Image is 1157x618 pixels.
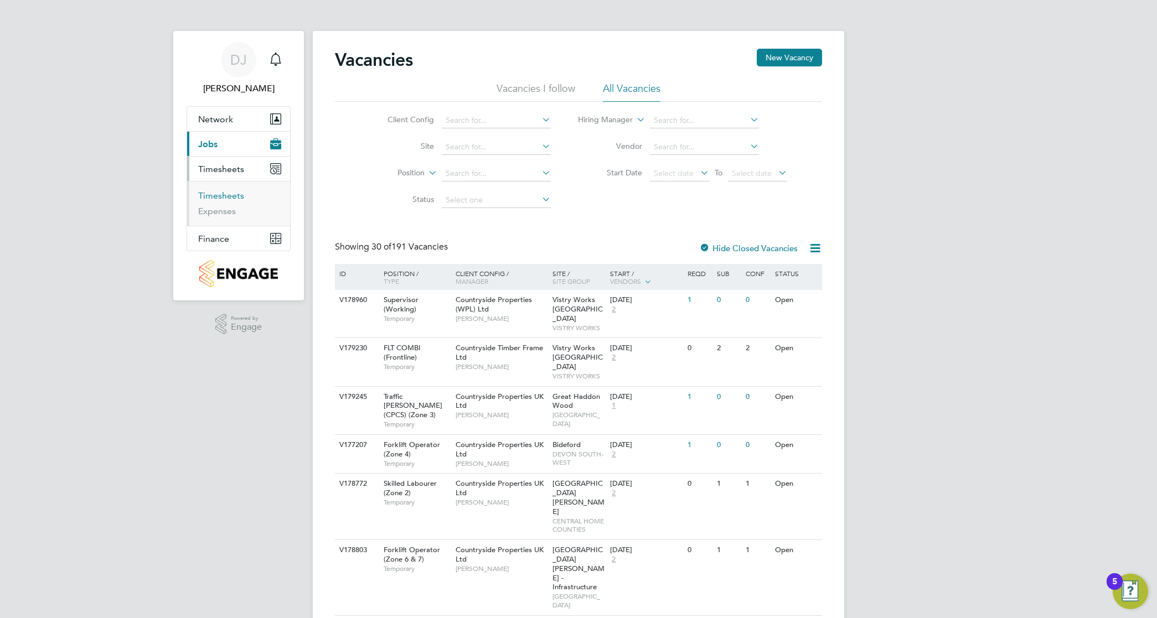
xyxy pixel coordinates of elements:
div: 0 [743,290,772,310]
div: V179230 [337,338,375,359]
div: 0 [743,435,772,455]
div: V177207 [337,435,375,455]
li: Vacancies I follow [497,82,575,102]
div: 2 [714,338,743,359]
div: 2 [743,338,772,359]
span: [PERSON_NAME] [456,498,547,507]
span: [PERSON_NAME] [456,411,547,419]
span: Type [384,277,399,285]
div: [DATE] [610,392,682,402]
span: [PERSON_NAME] [456,362,547,371]
div: [DATE] [610,479,682,489]
input: Search for... [442,166,551,181]
label: Site [370,141,434,151]
span: Jobs [198,139,218,149]
label: Position [361,168,425,179]
span: Select date [654,168,694,178]
div: V179245 [337,387,375,407]
span: 2 [610,305,617,314]
input: Search for... [650,113,759,128]
span: VISTRY WORKS [552,324,605,333]
span: Temporary [384,362,450,371]
div: Conf [743,264,772,283]
div: Status [772,264,820,283]
label: Client Config [370,115,434,124]
span: Engage [231,323,262,332]
div: Position / [375,264,453,290]
img: countryside-properties-logo-retina.png [199,260,277,287]
span: Finance [198,233,229,244]
div: V178803 [337,540,375,560]
div: Site / [550,264,608,290]
span: Temporary [384,498,450,507]
div: 1 [685,435,714,455]
div: ID [337,264,375,283]
a: DJ[PERSON_NAME] [187,42,291,95]
div: Open [772,387,820,407]
div: 0 [714,290,743,310]
div: 1 [685,387,714,407]
div: [DATE] [610,546,682,555]
div: [DATE] [610,295,682,305]
span: David Jones [187,82,291,95]
span: Great Haddon Wood [552,392,600,411]
span: Countryside Properties UK Ltd [456,440,544,459]
span: Network [198,114,233,124]
span: 30 of [371,241,391,252]
span: Temporary [384,459,450,468]
button: Open Resource Center, 5 new notifications [1113,574,1148,609]
span: [GEOGRAPHIC_DATA] [552,411,605,428]
button: New Vacancy [757,49,822,66]
span: Vendors [610,277,641,285]
span: Supervisor (Working) [384,295,419,314]
div: 0 [714,387,743,407]
span: 2 [610,450,617,459]
span: Countryside Timber Frame Ltd [456,343,543,362]
label: Status [370,194,434,204]
div: Open [772,540,820,560]
button: Network [187,107,290,131]
div: Open [772,290,820,310]
div: Showing [335,241,450,253]
span: Select date [732,168,772,178]
span: [PERSON_NAME] [456,314,547,323]
span: CENTRAL HOME COUNTIES [552,517,605,534]
a: Expenses [198,206,236,216]
span: Countryside Properties UK Ltd [456,479,544,497]
div: Reqd [685,264,714,283]
div: 0 [685,540,714,560]
nav: Main navigation [173,31,304,300]
div: 1 [714,474,743,494]
div: 0 [714,435,743,455]
span: Temporary [384,420,450,429]
a: Go to home page [187,260,291,287]
span: 1 [610,401,617,411]
div: Open [772,474,820,494]
span: 2 [610,555,617,564]
span: Timesheets [198,164,244,174]
label: Vendor [578,141,642,151]
h2: Vacancies [335,49,413,71]
span: [GEOGRAPHIC_DATA][PERSON_NAME] - Infrastructure [552,545,605,592]
span: DEVON SOUTH-WEST [552,450,605,467]
span: 2 [610,489,617,498]
span: Traffic [PERSON_NAME] (CPCS) (Zone 3) [384,392,442,420]
span: Temporary [384,314,450,323]
div: V178960 [337,290,375,310]
span: VISTRY WORKS [552,372,605,381]
input: Select one [442,193,551,208]
span: Skilled Labourer (Zone 2) [384,479,437,497]
div: 1 [743,540,772,560]
button: Jobs [187,132,290,156]
button: Finance [187,226,290,251]
div: 0 [743,387,772,407]
input: Search for... [650,139,759,155]
span: Countryside Properties (WPL) Ltd [456,295,532,314]
div: 0 [685,338,714,359]
label: Hiring Manager [569,115,633,126]
span: Countryside Properties UK Ltd [456,392,544,411]
span: To [711,165,726,180]
span: Manager [456,277,488,285]
span: Vistry Works [GEOGRAPHIC_DATA] [552,295,603,323]
span: [PERSON_NAME] [456,564,547,573]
